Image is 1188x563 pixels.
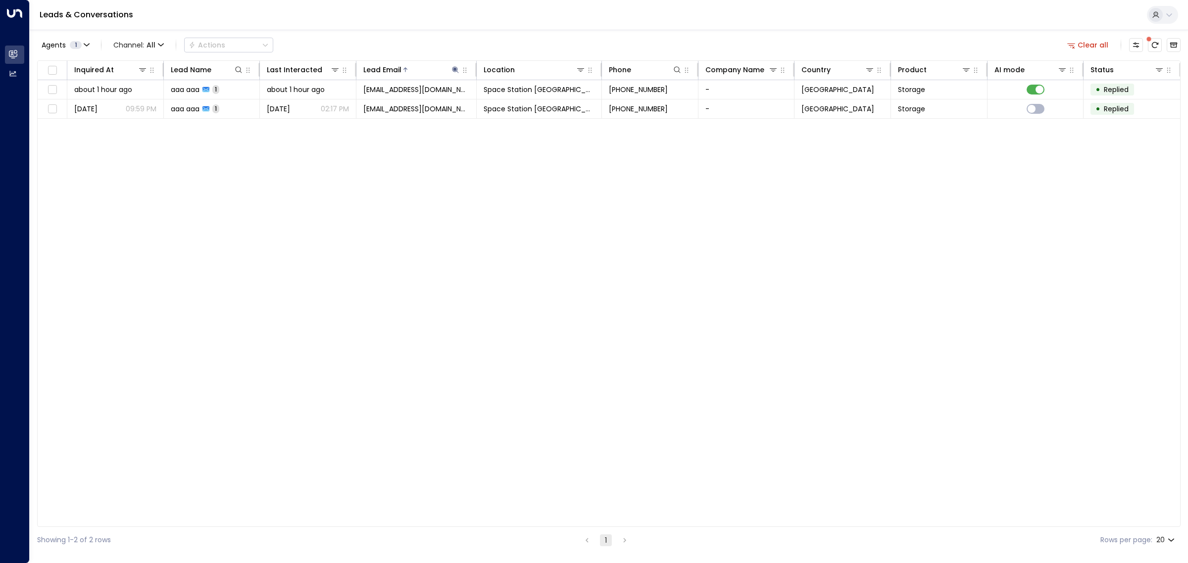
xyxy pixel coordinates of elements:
[609,85,668,94] span: +447921211211
[1095,100,1100,117] div: •
[171,64,244,76] div: Lead Name
[42,42,66,48] span: Agents
[1063,38,1113,52] button: Clear all
[363,64,401,76] div: Lead Email
[74,64,148,76] div: Inquired At
[581,534,631,546] nav: pagination navigation
[171,64,211,76] div: Lead Name
[363,104,469,114] span: aaa@aa.com
[184,38,273,52] div: Button group with a nested menu
[801,64,831,76] div: Country
[46,64,58,77] span: Toggle select all
[484,64,586,76] div: Location
[801,64,875,76] div: Country
[484,85,594,94] span: Space Station Brentford
[898,104,925,114] span: Storage
[1129,38,1143,52] button: Customize
[898,64,971,76] div: Product
[994,64,1025,76] div: AI mode
[212,85,219,94] span: 1
[1104,104,1129,114] span: Replied
[1156,533,1177,547] div: 20
[171,104,199,114] span: aaa aaa
[698,80,795,99] td: -
[321,104,349,114] p: 02:17 PM
[212,104,219,113] span: 1
[46,84,58,96] span: Toggle select row
[705,64,779,76] div: Company Name
[801,85,874,94] span: United Kingdom
[484,64,515,76] div: Location
[40,9,133,20] a: Leads & Conversations
[1095,81,1100,98] div: •
[267,64,340,76] div: Last Interacted
[171,85,199,94] span: aaa aaa
[705,64,764,76] div: Company Name
[801,104,874,114] span: United Kingdom
[994,64,1068,76] div: AI mode
[74,104,98,114] span: Sep 08, 2025
[267,64,322,76] div: Last Interacted
[37,535,111,545] div: Showing 1-2 of 2 rows
[126,104,156,114] p: 09:59 PM
[1148,38,1162,52] span: There are new threads available. Refresh the grid to view the latest updates.
[1167,38,1181,52] button: Archived Leads
[37,38,93,52] button: Agents1
[609,64,682,76] div: Phone
[109,38,168,52] button: Channel:All
[74,85,132,94] span: about 1 hour ago
[189,41,225,49] div: Actions
[898,85,925,94] span: Storage
[609,64,631,76] div: Phone
[1100,535,1152,545] label: Rows per page:
[1090,64,1114,76] div: Status
[184,38,273,52] button: Actions
[1104,85,1129,94] span: Replied
[363,64,460,76] div: Lead Email
[698,99,795,118] td: -
[147,41,155,49] span: All
[74,64,114,76] div: Inquired At
[109,38,168,52] span: Channel:
[46,103,58,115] span: Toggle select row
[898,64,927,76] div: Product
[484,104,594,114] span: Space Station Brentford
[267,85,325,94] span: about 1 hour ago
[600,534,612,546] button: page 1
[609,104,668,114] span: +447921211211
[70,41,82,49] span: 1
[267,104,290,114] span: Sep 09, 2025
[363,85,469,94] span: aaa@aa.com
[1090,64,1164,76] div: Status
